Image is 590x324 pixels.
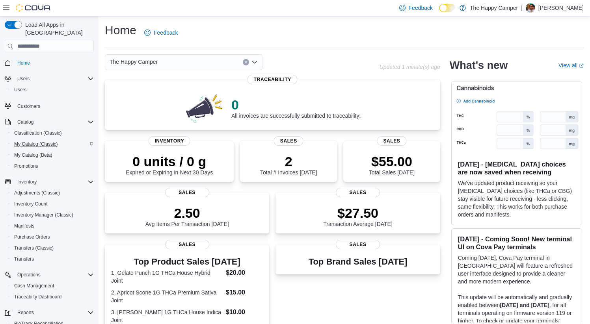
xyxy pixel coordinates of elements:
span: Inventory Count [11,199,94,209]
span: Inventory [17,179,37,185]
span: Cash Management [11,281,94,291]
p: [PERSON_NAME] [538,3,584,13]
span: Traceabilty Dashboard [11,292,94,302]
dd: $20.00 [226,268,263,278]
h3: [DATE] - Coming Soon! New terminal UI on Cova Pay terminals [458,235,575,251]
span: Operations [17,272,41,278]
p: The Happy Camper [470,3,518,13]
a: Inventory Count [11,199,51,209]
span: Catalog [17,119,34,125]
span: Users [14,87,26,93]
div: Total Sales [DATE] [369,154,415,176]
span: Home [14,58,94,68]
button: Inventory Manager (Classic) [8,209,97,220]
dd: $10.00 [226,307,263,317]
span: Manifests [11,221,94,231]
p: 0 [231,97,361,113]
a: Adjustments (Classic) [11,188,63,198]
span: Sales [336,240,380,249]
span: Reports [14,308,94,317]
button: Operations [2,269,97,280]
span: Traceability [248,75,298,84]
p: Updated 1 minute(s) ago [380,64,440,70]
button: Operations [14,270,44,280]
a: Customers [14,102,43,111]
span: Purchase Orders [11,232,94,242]
span: Sales [336,188,380,197]
dt: 2. Apricot Scone 1G THCa Premium Sativa Joint [111,289,223,304]
button: Transfers (Classic) [8,243,97,254]
span: Operations [14,270,94,280]
span: Catalog [14,117,94,127]
span: Manifests [14,223,34,229]
a: Transfers [11,254,37,264]
span: The Happy Camper [110,57,158,67]
button: Transfers [8,254,97,265]
span: Sales [274,136,303,146]
button: Catalog [14,117,37,127]
h1: Home [105,22,136,38]
button: Home [2,57,97,69]
button: My Catalog (Beta) [8,150,97,161]
span: Inventory Manager (Classic) [11,210,94,220]
button: Customers [2,100,97,111]
span: Sales [377,136,406,146]
div: All invoices are successfully submitted to traceability! [231,97,361,119]
span: Users [11,85,94,94]
a: Users [11,85,30,94]
div: Expired or Expiring in Next 30 Days [126,154,213,176]
a: Home [14,58,33,68]
span: Cash Management [14,283,54,289]
span: Users [17,76,30,82]
h3: Top Product Sales [DATE] [111,257,263,267]
strong: [DATE] and [DATE] [500,302,549,308]
button: Users [8,84,97,95]
img: 0 [184,92,225,124]
button: Inventory [14,177,40,187]
h3: [DATE] - [MEDICAL_DATA] choices are now saved when receiving [458,160,575,176]
span: Classification (Classic) [11,128,94,138]
p: 2.50 [145,205,229,221]
a: Classification (Classic) [11,128,65,138]
button: Traceabilty Dashboard [8,291,97,302]
div: Ryan Radosti [526,3,535,13]
span: Home [17,60,30,66]
button: Manifests [8,220,97,231]
a: My Catalog (Classic) [11,139,61,149]
a: Feedback [141,25,181,41]
p: 2 [260,154,317,169]
button: Users [2,73,97,84]
span: Inventory Count [14,201,48,207]
a: My Catalog (Beta) [11,150,56,160]
span: Purchase Orders [14,234,50,240]
button: Clear input [243,59,249,65]
a: Traceabilty Dashboard [11,292,65,302]
button: Cash Management [8,280,97,291]
a: Manifests [11,221,37,231]
svg: External link [579,63,584,68]
span: Adjustments (Classic) [11,188,94,198]
dd: $15.00 [226,288,263,297]
a: Promotions [11,161,41,171]
p: Coming [DATE], Cova Pay terminal in [GEOGRAPHIC_DATA] will feature a refreshed user interface des... [458,254,575,285]
span: Reports [17,309,34,316]
span: Promotions [14,163,38,169]
dt: 1. Gelato Punch 1G THCa House Hybrid Joint [111,269,223,285]
div: Avg Items Per Transaction [DATE] [145,205,229,227]
span: Feedback [409,4,433,12]
span: Feedback [154,29,178,37]
span: Traceabilty Dashboard [14,294,61,300]
p: | [521,3,523,13]
span: Transfers [14,256,34,262]
input: Dark Mode [439,4,456,12]
img: Cova [16,4,51,12]
span: Inventory Manager (Classic) [14,212,73,218]
span: My Catalog (Beta) [14,152,52,158]
button: Promotions [8,161,97,172]
span: Users [14,74,94,83]
a: Purchase Orders [11,232,53,242]
span: Sales [165,188,209,197]
span: Dark Mode [439,12,439,13]
button: Reports [2,307,97,318]
button: Purchase Orders [8,231,97,243]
